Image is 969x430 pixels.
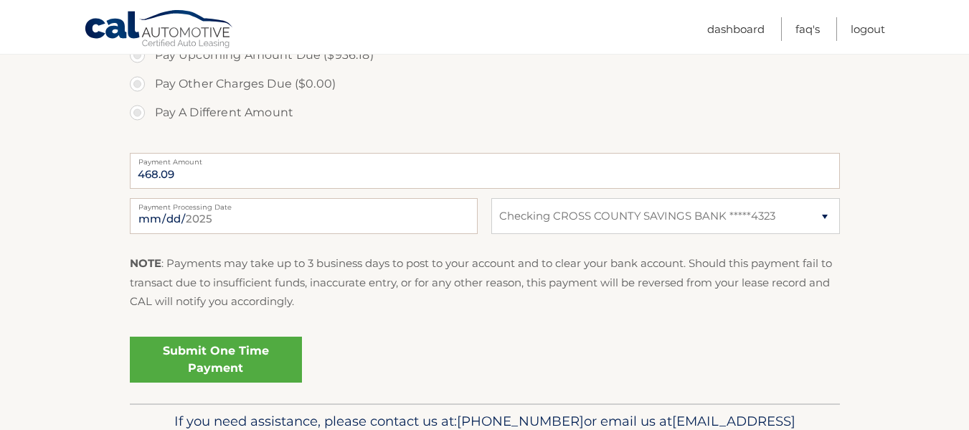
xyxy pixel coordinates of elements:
[457,413,584,429] span: [PHONE_NUMBER]
[130,198,478,234] input: Payment Date
[130,153,840,189] input: Payment Amount
[130,254,840,311] p: : Payments may take up to 3 business days to post to your account and to clear your bank account....
[130,256,161,270] strong: NOTE
[130,198,478,210] label: Payment Processing Date
[84,9,235,51] a: Cal Automotive
[707,17,765,41] a: Dashboard
[130,153,840,164] label: Payment Amount
[795,17,820,41] a: FAQ's
[130,70,840,98] label: Pay Other Charges Due ($0.00)
[130,41,840,70] label: Pay Upcoming Amount Due ($936.18)
[851,17,885,41] a: Logout
[130,337,302,383] a: Submit One Time Payment
[130,98,840,127] label: Pay A Different Amount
